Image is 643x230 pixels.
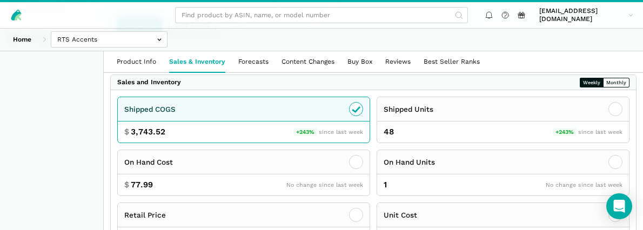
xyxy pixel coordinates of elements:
span: No change since last week [546,181,622,188]
span: since last week [578,128,622,136]
a: Content Changes [275,51,341,72]
a: Forecasts [232,51,275,72]
span: +243% [293,128,317,136]
div: Shipped Units [384,104,433,115]
span: 3,743.52 [131,126,165,138]
span: $ [124,126,129,138]
div: On Hand Cost [124,157,173,168]
a: Sales & Inventory [163,51,232,72]
button: Shipped Units 48 +243% since last week [377,97,629,143]
button: On Hand Cost $ 77.99 No change since last week [117,150,370,196]
span: 48 [384,126,394,138]
span: 77.99 [131,179,153,191]
span: +243% [553,128,576,136]
div: On Hand Units [384,157,435,168]
button: Monthly [603,78,629,87]
span: 1 [384,179,387,191]
a: Buy Box [341,51,379,72]
span: since last week [319,128,363,136]
div: Retail Price [124,209,166,221]
button: Shipped COGS $ 3,743.52 +243% since last week [117,97,370,143]
a: Reviews [379,51,417,72]
button: On Hand Units 1 No change since last week [377,150,629,196]
div: Shipped COGS [124,104,176,115]
a: Product Info [110,51,163,72]
span: $ [124,179,129,191]
a: Best Seller Ranks [417,51,486,72]
span: [EMAIL_ADDRESS][DOMAIN_NAME] [539,7,625,23]
a: Home [6,31,38,48]
span: No change since last week [286,181,363,188]
a: [EMAIL_ADDRESS][DOMAIN_NAME] [536,5,637,25]
div: Open Intercom Messenger [606,193,632,219]
input: Find product by ASIN, name, or model number [175,7,468,23]
div: Sales and Inventory [117,78,181,86]
button: Weekly [580,78,604,87]
div: Unit Cost [384,209,417,221]
input: RTS Accents [51,31,168,48]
